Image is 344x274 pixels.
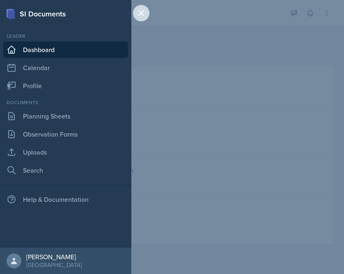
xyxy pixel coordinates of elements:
[3,144,128,160] a: Uploads
[3,41,128,58] a: Dashboard
[3,126,128,142] a: Observation Forms
[3,162,128,178] a: Search
[3,108,128,124] a: Planning Sheets
[3,99,128,106] div: Documents
[26,261,82,269] div: [GEOGRAPHIC_DATA]
[3,59,128,76] a: Calendar
[3,32,128,40] div: Leader
[3,191,128,208] div: Help & Documentation
[26,253,82,261] div: [PERSON_NAME]
[3,78,128,94] a: Profile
